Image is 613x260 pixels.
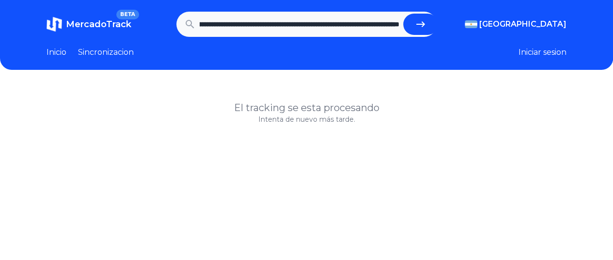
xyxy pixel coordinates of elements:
[47,16,131,32] a: MercadoTrackBETA
[47,101,566,114] h1: El tracking se esta procesando
[78,47,134,58] a: Sincronizacion
[47,16,62,32] img: MercadoTrack
[479,18,566,30] span: [GEOGRAPHIC_DATA]
[66,19,131,30] span: MercadoTrack
[47,47,66,58] a: Inicio
[465,18,566,30] button: [GEOGRAPHIC_DATA]
[465,20,477,28] img: Argentina
[47,114,566,124] p: Intenta de nuevo más tarde.
[116,10,139,19] span: BETA
[519,47,566,58] button: Iniciar sesion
